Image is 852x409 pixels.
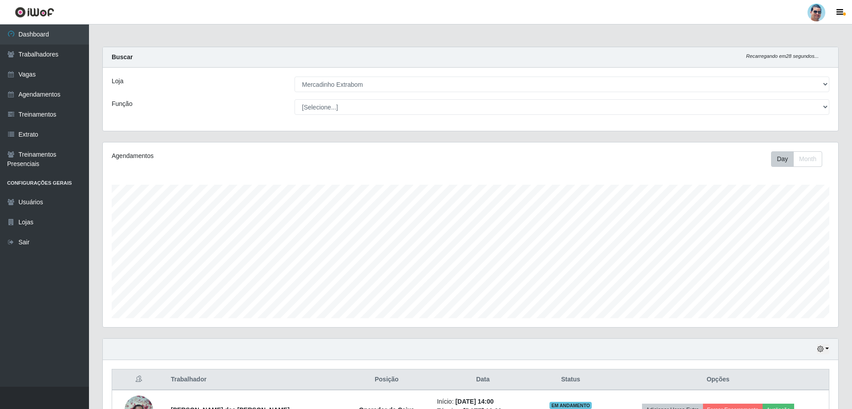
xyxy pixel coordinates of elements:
th: Posição [342,369,432,390]
th: Data [432,369,534,390]
button: Month [793,151,822,167]
span: EM ANDAMENTO [549,402,592,409]
th: Opções [607,369,829,390]
label: Loja [112,77,123,86]
div: First group [771,151,822,167]
div: Toolbar with button groups [771,151,829,167]
th: Trabalhador [166,369,342,390]
div: Agendamentos [112,151,403,161]
img: CoreUI Logo [15,7,54,18]
button: Day [771,151,794,167]
th: Status [534,369,607,390]
strong: Buscar [112,53,133,61]
label: Função [112,99,133,109]
li: Início: [437,397,529,406]
i: Recarregando em 28 segundos... [746,53,819,59]
time: [DATE] 14:00 [455,398,493,405]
